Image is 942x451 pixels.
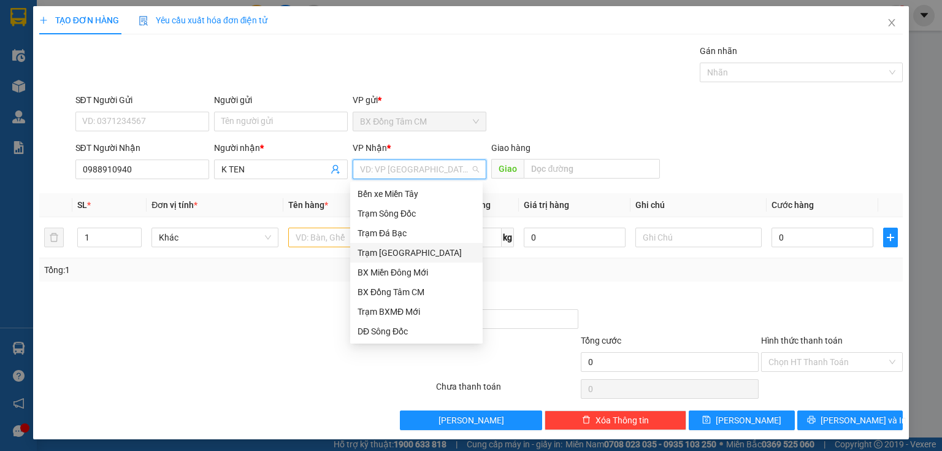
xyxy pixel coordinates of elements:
button: Close [875,6,909,40]
div: Tổng: 1 [44,263,364,277]
input: VD: Bàn, Ghế [288,228,415,247]
span: [PERSON_NAME] [716,414,781,427]
span: plus [39,16,48,25]
span: Giá trị hàng [524,200,569,210]
button: [PERSON_NAME] [400,411,542,430]
button: printer[PERSON_NAME] và In [797,411,903,430]
div: Người nhận [214,141,348,155]
div: Người gửi [214,93,348,107]
span: SL [77,200,87,210]
span: Nhận: [80,12,109,25]
span: Khác [159,228,270,247]
button: delete [44,228,64,247]
button: save[PERSON_NAME] [689,411,795,430]
img: icon [139,16,148,26]
button: plus [883,228,898,247]
div: Trạm Đá Bạc [350,223,483,243]
div: BX Đồng Tâm CM [358,285,475,299]
input: 0 [524,228,626,247]
div: SĐT Người Gửi [75,93,209,107]
div: Trạm [GEOGRAPHIC_DATA] [358,246,475,260]
div: Trạm [GEOGRAPHIC_DATA] [80,10,204,40]
span: Giao hàng [491,143,530,153]
input: Dọc đường [524,159,660,179]
div: BX Miền Đông Mới [350,263,483,282]
span: Yêu cầu xuất hóa đơn điện tử [139,15,268,25]
span: Tổng cước [581,336,621,345]
div: VP gửi [353,93,486,107]
label: Hình thức thanh toán [761,336,843,345]
div: BX Đồng Tâm CM [10,10,71,55]
span: Cước hàng [772,200,814,210]
div: BX Miền Đông Mới [358,266,475,279]
span: TẠO ĐƠN HÀNG [39,15,119,25]
button: deleteXóa Thông tin [545,411,686,430]
div: Trạm Sài Gòn [350,243,483,263]
div: 0974632999 [80,55,204,72]
th: Ghi chú [630,193,767,217]
span: Xóa Thông tin [595,414,649,427]
span: kg [502,228,514,247]
div: Trạm Đá Bạc [358,226,475,240]
span: printer [807,415,816,425]
div: Chưa thanh toán [435,380,579,401]
div: Trạm BXMĐ Mới [358,305,475,318]
div: THẢO UYÊN [80,40,204,55]
span: user-add [331,164,340,174]
label: Gán nhãn [700,46,737,56]
div: BX Đồng Tâm CM [350,282,483,302]
span: close [887,18,897,28]
span: Gửi: [10,12,29,25]
div: Trạm BXMĐ Mới [350,302,483,322]
span: CC : [78,82,95,95]
span: Tên hàng [288,200,328,210]
div: 40.000 [78,79,205,96]
span: BX Đồng Tâm CM [360,112,479,131]
span: save [702,415,711,425]
div: Bến xe Miền Tây [358,187,475,201]
span: VP Nhận [353,143,387,153]
span: delete [582,415,591,425]
div: Bến xe Miền Tây [350,184,483,204]
span: plus [884,233,897,242]
span: [PERSON_NAME] và In [821,414,906,427]
div: Trạm Sông Đốc [350,204,483,223]
div: DĐ Sông Đốc [350,322,483,341]
input: Ghi Chú [635,228,762,247]
span: Đơn vị tính [151,200,197,210]
div: DĐ Sông Đốc [358,325,475,338]
span: [PERSON_NAME] [438,414,504,427]
div: Trạm Sông Đốc [358,207,475,220]
span: Giao [491,159,524,179]
div: SĐT Người Nhận [75,141,209,155]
